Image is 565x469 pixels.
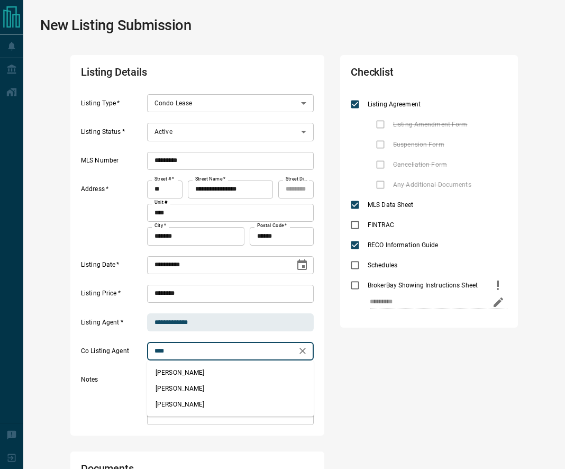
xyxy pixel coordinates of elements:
button: Clear [295,344,310,358]
label: MLS Number [81,156,144,170]
label: Postal Code [257,222,287,229]
li: [PERSON_NAME] [147,365,314,381]
input: checklist input [370,295,485,309]
label: Listing Date [81,260,144,274]
button: edit [489,293,507,311]
div: Condo Lease [147,94,314,112]
h2: Listing Details [81,66,221,84]
label: City [154,222,166,229]
label: Address [81,185,144,245]
span: Any Additional Documents [390,180,474,190]
h1: New Listing Submission [40,17,192,34]
span: Schedules [365,260,400,270]
label: Listing Status [81,128,144,141]
label: Listing Agent [81,318,144,332]
span: BrokerBay Showing Instructions Sheet [365,281,480,290]
label: Listing Type [81,99,144,113]
label: Unit # [154,199,168,206]
label: Co Listing Agent [81,347,144,360]
div: Active [147,123,314,141]
span: RECO Information Guide [365,240,441,250]
span: Suspension Form [390,140,447,149]
label: Notes [81,375,144,425]
li: [PERSON_NAME] [147,381,314,396]
span: Listing Amendment Form [390,120,470,129]
label: Listing Price [81,289,144,303]
button: priority [489,275,507,295]
label: Street # [154,176,174,183]
label: Street Direction [286,176,308,183]
h2: Checklist [351,66,445,84]
span: FINTRAC [365,220,397,230]
li: [PERSON_NAME] [147,396,314,412]
span: Listing Agreement [365,100,423,109]
span: Cancellation Form [390,160,450,169]
button: Choose date, selected date is Aug 12, 2025 [291,255,313,276]
span: MLS Data Sheet [365,200,416,210]
label: Street Name [195,176,225,183]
